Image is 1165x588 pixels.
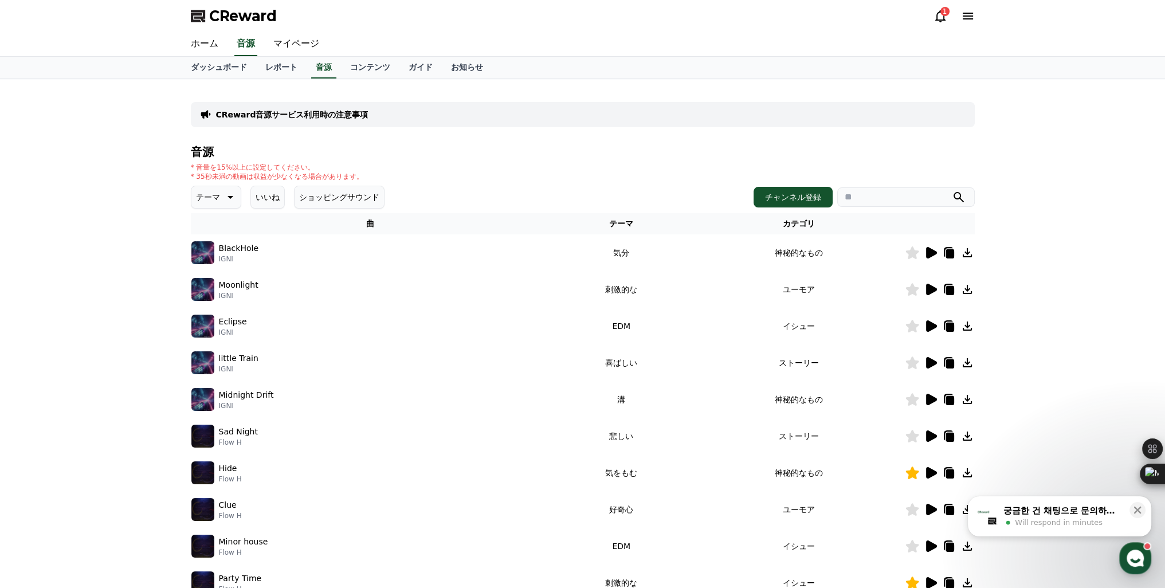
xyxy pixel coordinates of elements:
a: 1 [933,9,947,23]
p: Flow H [219,548,268,557]
button: テーマ [191,186,241,209]
p: Flow H [219,438,258,447]
a: CReward [191,7,277,25]
a: Home [3,363,76,392]
span: CReward [209,7,277,25]
img: music [191,315,214,338]
td: 溝 [550,381,693,418]
h4: 音源 [191,146,975,158]
td: ユーモア [693,491,905,528]
p: Flow H [219,511,242,520]
div: 1 [940,7,950,16]
span: Home [29,381,49,390]
td: イシュー [693,308,905,344]
button: ショッピングサウンド [294,186,385,209]
p: Eclipse [219,316,247,328]
p: IGNI [219,291,258,300]
td: 気をもむ [550,454,693,491]
td: 刺激的な [550,271,693,308]
td: 神秘的なもの [693,234,905,271]
a: ダッシュボード [182,57,256,79]
th: カテゴリ [693,213,905,234]
p: IGNI [219,401,274,410]
td: 悲しい [550,418,693,454]
img: music [191,535,214,558]
a: CReward音源サービス利用時の注意事項 [216,109,368,120]
a: レポート [256,57,307,79]
td: ユーモア [693,271,905,308]
td: 喜ばしい [550,344,693,381]
img: music [191,461,214,484]
td: 神秘的なもの [693,454,905,491]
th: テーマ [550,213,693,234]
a: コンテンツ [341,57,399,79]
p: little Train [219,352,258,364]
p: IGNI [219,328,247,337]
td: EDM [550,528,693,565]
img: music [191,241,214,264]
p: Midnight Drift [219,389,274,401]
a: 音源 [311,57,336,79]
img: music [191,425,214,448]
img: music [191,498,214,521]
a: お知らせ [442,57,492,79]
p: BlackHole [219,242,258,254]
p: Sad Night [219,426,258,438]
a: Messages [76,363,148,392]
p: テーマ [196,189,220,205]
img: music [191,351,214,374]
td: ストーリー [693,344,905,381]
img: music [191,388,214,411]
button: いいね [250,186,285,209]
button: チャンネル登録 [754,187,833,207]
p: Moonlight [219,279,258,291]
td: 好奇心 [550,491,693,528]
a: ガイド [399,57,442,79]
p: * 35秒未満の動画は収益が少なくなる場合があります。 [191,172,363,181]
span: Messages [95,381,129,390]
span: Settings [170,381,198,390]
a: マイページ [264,32,328,56]
p: Party Time [219,573,262,585]
td: イシュー [693,528,905,565]
td: 神秘的なもの [693,381,905,418]
th: 曲 [191,213,550,234]
td: EDM [550,308,693,344]
img: music [191,278,214,301]
td: ストーリー [693,418,905,454]
p: Clue [219,499,237,511]
p: IGNI [219,254,258,264]
td: 気分 [550,234,693,271]
p: Flow H [219,475,242,484]
a: 音源 [234,32,257,56]
p: * 音量を15%以上に設定してください。 [191,163,363,172]
a: Settings [148,363,220,392]
p: Minor house [219,536,268,548]
p: Hide [219,462,237,475]
p: IGNI [219,364,258,374]
a: ホーム [182,32,227,56]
